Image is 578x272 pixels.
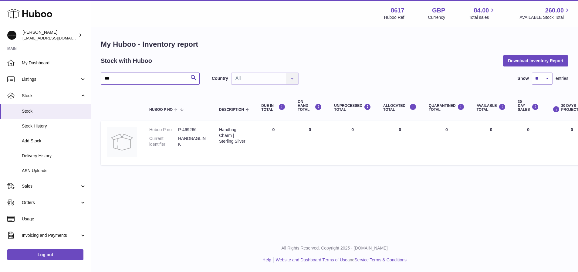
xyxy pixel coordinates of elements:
[178,136,207,147] dd: HANDBAGLINK
[334,104,371,112] div: UNPROCESSED Total
[101,57,152,65] h2: Stock with Huboo
[274,257,407,263] li: and
[212,76,228,81] label: Country
[22,36,89,40] span: [EMAIL_ADDRESS][DOMAIN_NAME]
[261,104,286,112] div: DUE IN TOTAL
[22,168,86,174] span: ASN Uploads
[7,249,83,260] a: Log out
[477,104,506,112] div: AVAILABLE Total
[377,121,423,165] td: 0
[512,121,545,165] td: 0
[219,108,244,112] span: Description
[22,108,86,114] span: Stock
[22,216,86,222] span: Usage
[149,136,178,147] dt: Current identifier
[22,76,80,82] span: Listings
[503,55,568,66] button: Download Inventory Report
[384,15,404,20] div: Huboo Ref
[22,93,80,99] span: Stock
[474,6,489,15] span: 84.00
[518,76,529,81] label: Show
[292,121,328,165] td: 0
[328,121,377,165] td: 0
[22,233,80,238] span: Invoicing and Payments
[22,200,80,206] span: Orders
[469,15,496,20] span: Total sales
[22,138,86,144] span: Add Stock
[429,104,465,112] div: QUARANTINED Total
[22,153,86,159] span: Delivery History
[519,15,571,20] span: AVAILABLE Stock Total
[7,31,16,40] img: internalAdmin-8617@internal.huboo.com
[149,127,178,133] dt: Huboo P no
[255,121,292,165] td: 0
[383,104,417,112] div: ALLOCATED Total
[22,183,80,189] span: Sales
[262,257,271,262] a: Help
[432,6,445,15] strong: GBP
[22,60,86,66] span: My Dashboard
[149,108,173,112] span: Huboo P no
[276,257,347,262] a: Website and Dashboard Terms of Use
[469,6,496,20] a: 84.00 Total sales
[518,100,539,112] div: 30 DAY SALES
[22,29,77,41] div: [PERSON_NAME]
[219,127,249,144] div: Handbag Charm | Sterling Silver
[391,6,404,15] strong: 8617
[545,6,564,15] span: 260.00
[178,127,207,133] dd: P-469266
[519,6,571,20] a: 260.00 AVAILABLE Stock Total
[101,39,568,49] h1: My Huboo - Inventory report
[96,245,573,251] p: All Rights Reserved. Copyright 2025 - [DOMAIN_NAME]
[107,127,137,157] img: product image
[445,127,448,132] span: 0
[22,123,86,129] span: Stock History
[298,100,322,112] div: ON HAND Total
[354,257,407,262] a: Service Terms & Conditions
[471,121,512,165] td: 0
[556,76,568,81] span: entries
[428,15,445,20] div: Currency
